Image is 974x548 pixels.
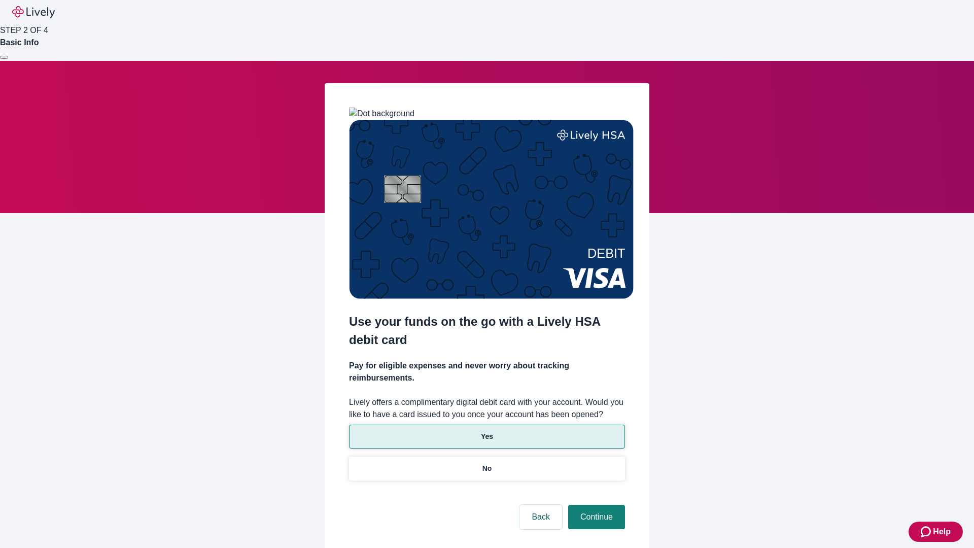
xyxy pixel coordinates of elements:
[482,463,492,474] p: No
[933,526,951,538] span: Help
[349,360,625,384] h4: Pay for eligible expenses and never worry about tracking reimbursements.
[349,108,414,120] img: Dot background
[349,120,634,299] img: Debit card
[349,396,625,421] label: Lively offers a complimentary digital debit card with your account. Would you like to have a card...
[349,425,625,449] button: Yes
[481,431,493,442] p: Yes
[568,505,625,529] button: Continue
[349,457,625,481] button: No
[519,505,562,529] button: Back
[12,6,55,18] img: Lively
[349,313,625,349] h2: Use your funds on the go with a Lively HSA debit card
[909,522,963,542] button: Zendesk support iconHelp
[921,526,933,538] svg: Zendesk support icon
